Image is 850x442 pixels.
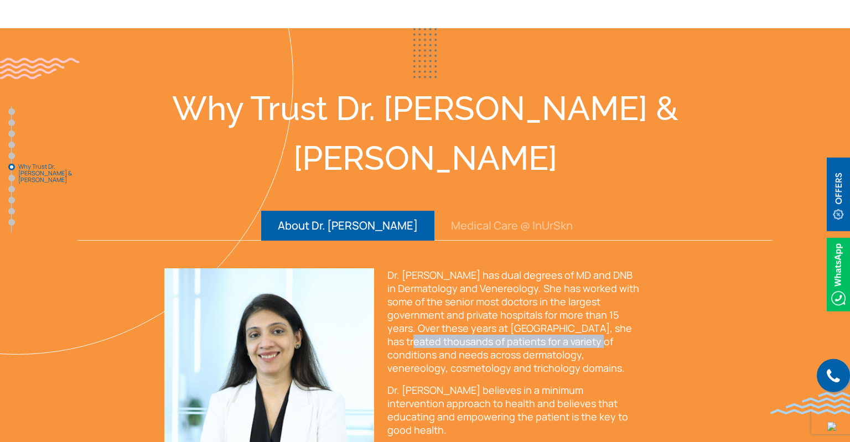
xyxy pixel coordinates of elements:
[827,238,850,311] img: Whatsappicon
[770,392,850,414] img: bluewave
[18,163,74,183] span: Why Trust Dr. [PERSON_NAME] & [PERSON_NAME]
[827,422,836,431] img: up-blue-arrow.svg
[261,211,434,241] button: About Dr. [PERSON_NAME]
[71,84,779,183] div: Why Trust Dr. [PERSON_NAME] & [PERSON_NAME]
[387,383,641,436] p: Dr. [PERSON_NAME] believes in a minimum intervention approach to health and believes that educati...
[827,158,850,231] img: offerBt
[8,164,15,170] a: Why Trust Dr. [PERSON_NAME] & [PERSON_NAME]
[387,268,639,375] span: Dr. [PERSON_NAME] has dual degrees of MD and DNB in Dermatology and Venereology. She has worked w...
[413,28,437,78] img: blueDots2
[827,267,850,279] a: Whatsappicon
[434,211,589,241] button: Medical Care @ InUrSkn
